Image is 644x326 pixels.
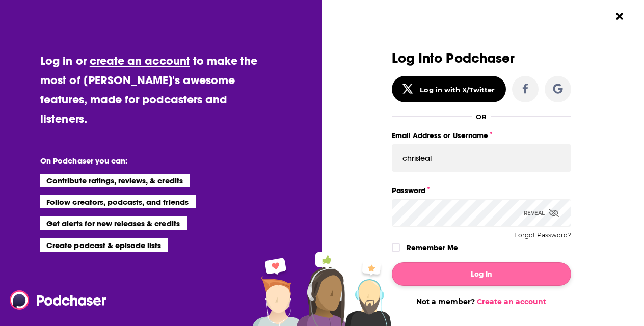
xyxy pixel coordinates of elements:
div: Not a member? [392,297,571,306]
div: Log in with X/Twitter [420,86,495,94]
button: Forgot Password? [514,232,571,239]
h3: Log Into Podchaser [392,51,571,66]
input: Email Address or Username [392,144,571,172]
li: Contribute ratings, reviews, & credits [40,174,190,187]
a: Podchaser - Follow, Share and Rate Podcasts [10,290,99,310]
label: Remember Me [407,241,458,254]
a: create an account [90,53,190,68]
li: Get alerts for new releases & credits [40,216,186,230]
button: Close Button [610,7,629,26]
button: Log In [392,262,571,286]
label: Email Address or Username [392,129,571,142]
label: Password [392,184,571,197]
li: On Podchaser you can: [40,156,244,166]
div: Reveal [524,199,559,227]
button: Log in with X/Twitter [392,76,506,102]
li: Follow creators, podcasts, and friends [40,195,196,208]
div: OR [476,113,487,121]
a: Create an account [477,297,546,306]
img: Podchaser - Follow, Share and Rate Podcasts [10,290,108,310]
li: Create podcast & episode lists [40,238,168,252]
